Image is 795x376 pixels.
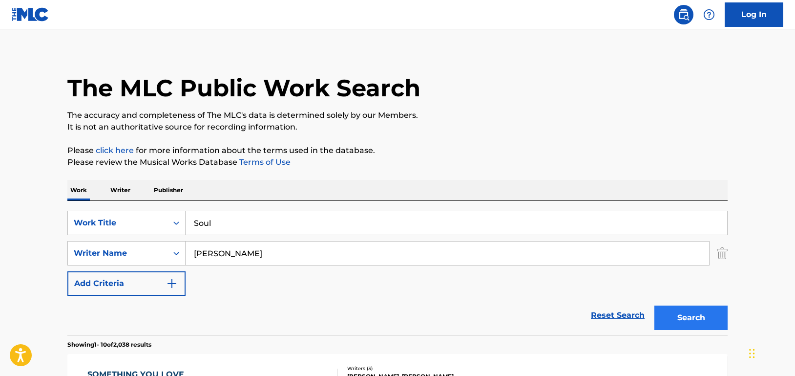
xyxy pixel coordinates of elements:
div: Drag [749,339,755,368]
div: Writers ( 3 ) [347,365,495,372]
p: Please for more information about the terms used in the database. [67,145,728,156]
div: Help [699,5,719,24]
a: Reset Search [586,305,649,326]
img: Delete Criterion [717,241,728,265]
p: The accuracy and completeness of The MLC's data is determined solely by our Members. [67,110,728,121]
a: click here [96,146,134,155]
img: search [678,9,690,21]
a: Log In [725,2,783,27]
p: Writer [107,180,133,200]
p: Please review the Musical Works Database [67,156,728,168]
p: It is not an authoritative source for recording information. [67,121,728,133]
img: help [703,9,715,21]
div: Work Title [74,217,162,229]
button: Search [654,306,728,330]
img: 9d2ae6d4665cec9f34b9.svg [166,278,178,289]
button: Add Criteria [67,271,186,296]
p: Work [67,180,90,200]
a: Public Search [674,5,693,24]
h1: The MLC Public Work Search [67,73,420,103]
img: MLC Logo [12,7,49,22]
a: Terms of Use [237,157,291,167]
div: Writer Name [74,247,162,259]
form: Search Form [67,211,728,335]
iframe: Chat Widget [746,329,795,376]
p: Publisher [151,180,186,200]
p: Showing 1 - 10 of 2,038 results [67,340,151,349]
